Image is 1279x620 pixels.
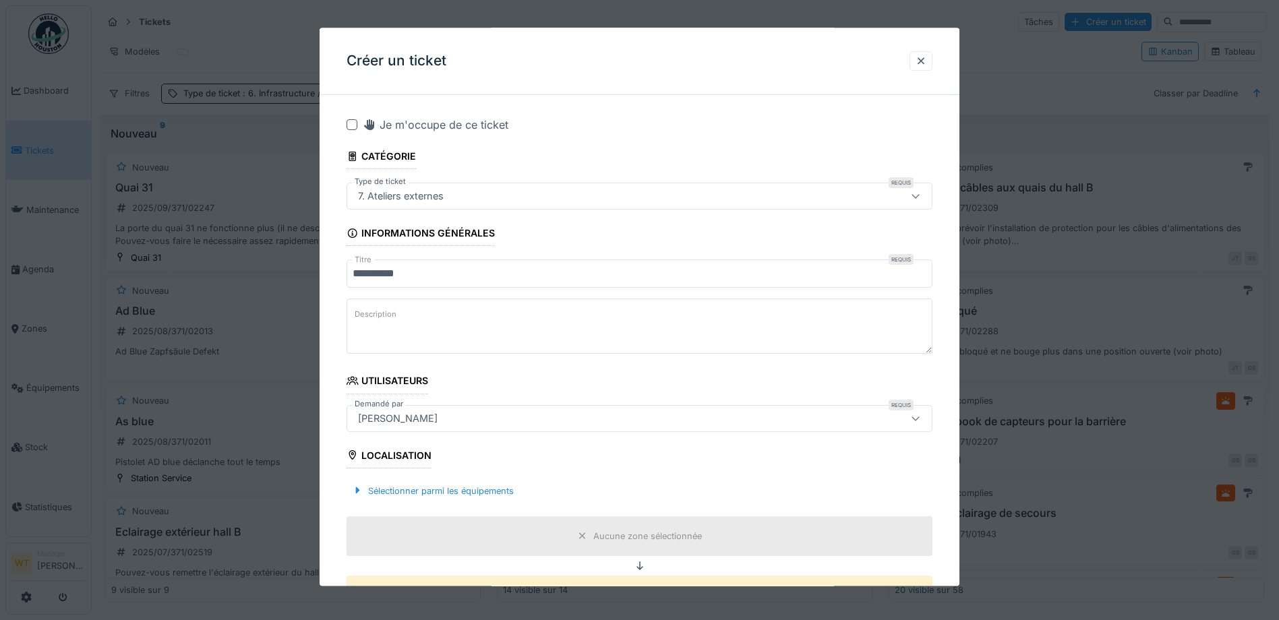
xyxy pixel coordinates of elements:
[352,307,399,323] label: Description
[363,117,508,133] div: Je m'occupe de ce ticket
[347,445,432,468] div: Localisation
[352,255,374,266] label: Titre
[889,178,914,189] div: Requis
[347,146,416,169] div: Catégorie
[889,400,914,410] div: Requis
[889,255,914,266] div: Requis
[347,482,519,500] div: Sélectionner parmi les équipements
[347,53,446,69] h3: Créer un ticket
[353,411,443,426] div: [PERSON_NAME]
[593,530,702,542] div: Aucune zone sélectionnée
[352,398,406,410] label: Demandé par
[347,371,428,394] div: Utilisateurs
[352,177,409,188] label: Type de ticket
[353,189,449,204] div: 7. Ateliers externes
[347,224,495,247] div: Informations générales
